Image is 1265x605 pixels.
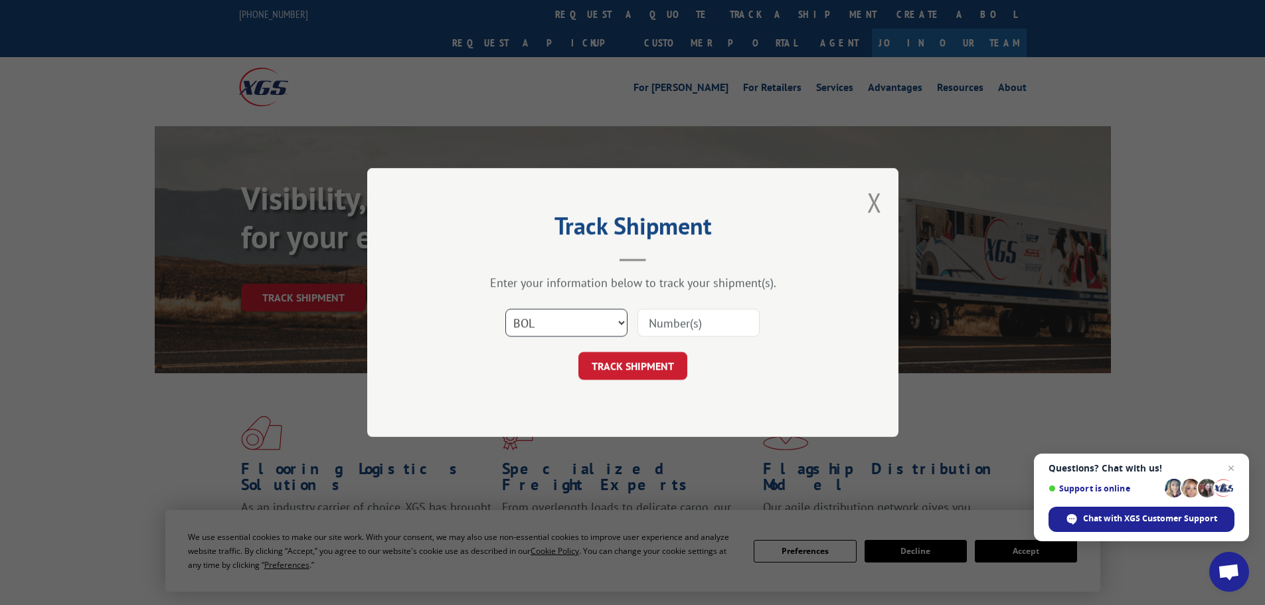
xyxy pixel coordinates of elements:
[867,185,882,220] button: Close modal
[578,352,687,380] button: TRACK SHIPMENT
[1209,552,1249,592] div: Open chat
[1049,463,1234,474] span: Questions? Chat with us!
[637,309,760,337] input: Number(s)
[1049,507,1234,532] div: Chat with XGS Customer Support
[434,216,832,242] h2: Track Shipment
[434,275,832,290] div: Enter your information below to track your shipment(s).
[1223,460,1239,476] span: Close chat
[1049,483,1160,493] span: Support is online
[1083,513,1217,525] span: Chat with XGS Customer Support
